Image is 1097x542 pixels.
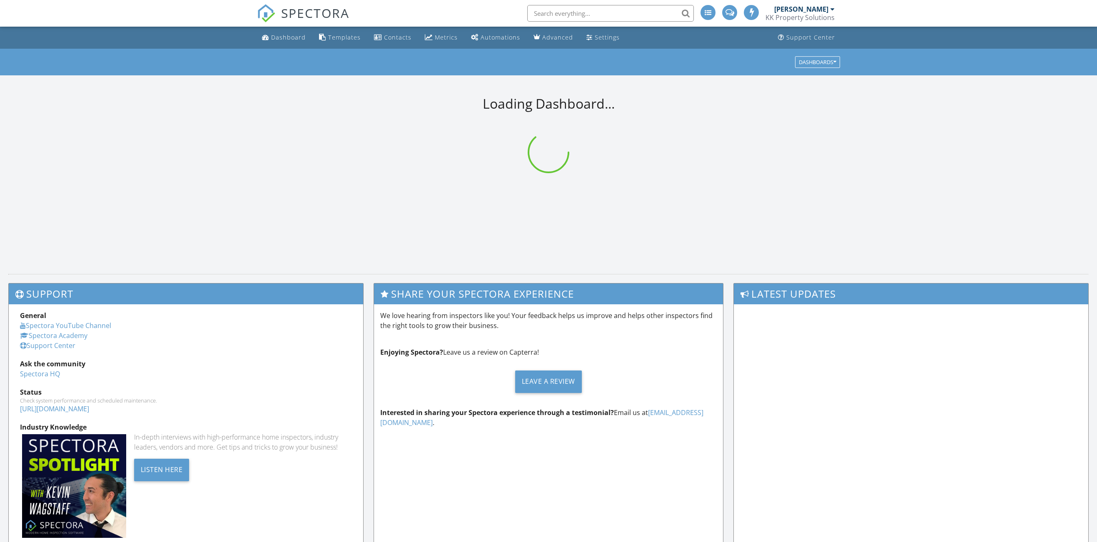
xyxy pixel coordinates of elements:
[786,33,835,41] div: Support Center
[259,30,309,45] a: Dashboard
[380,408,703,427] a: [EMAIL_ADDRESS][DOMAIN_NAME]
[374,283,723,304] h3: Share Your Spectora Experience
[380,408,614,417] strong: Interested in sharing your Spectora experience through a testimonial?
[734,283,1088,304] h3: Latest Updates
[380,364,717,399] a: Leave a Review
[134,432,352,452] div: In-depth interviews with high-performance home inspectors, industry leaders, vendors and more. Ge...
[20,359,352,369] div: Ask the community
[257,4,275,22] img: The Best Home Inspection Software - Spectora
[384,33,411,41] div: Contacts
[20,311,46,320] strong: General
[20,387,352,397] div: Status
[435,33,458,41] div: Metrics
[134,464,189,473] a: Listen Here
[22,434,126,538] img: Spectoraspolightmain
[371,30,415,45] a: Contacts
[774,5,828,13] div: [PERSON_NAME]
[281,4,349,22] span: SPECTORA
[20,321,111,330] a: Spectora YouTube Channel
[20,331,87,340] a: Spectora Academy
[328,33,361,41] div: Templates
[134,459,189,481] div: Listen Here
[271,33,306,41] div: Dashboard
[20,369,60,378] a: Spectora HQ
[20,422,352,432] div: Industry Knowledge
[583,30,623,45] a: Settings
[515,370,582,393] div: Leave a Review
[421,30,461,45] a: Metrics
[481,33,520,41] div: Automations
[257,11,349,29] a: SPECTORA
[20,404,89,413] a: [URL][DOMAIN_NAME]
[530,30,576,45] a: Advanced
[20,341,75,350] a: Support Center
[380,348,443,357] strong: Enjoying Spectora?
[799,59,836,65] div: Dashboards
[795,56,840,68] button: Dashboards
[380,347,717,357] p: Leave us a review on Capterra!
[9,283,363,304] h3: Support
[380,311,717,331] p: We love hearing from inspectors like you! Your feedback helps us improve and helps other inspecto...
[468,30,524,45] a: Automations (Advanced)
[765,13,835,22] div: KK Property Solutions
[380,408,717,428] p: Email us at .
[542,33,573,41] div: Advanced
[775,30,838,45] a: Support Center
[316,30,364,45] a: Templates
[595,33,620,41] div: Settings
[20,397,352,404] div: Check system performance and scheduled maintenance.
[527,5,694,22] input: Search everything...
